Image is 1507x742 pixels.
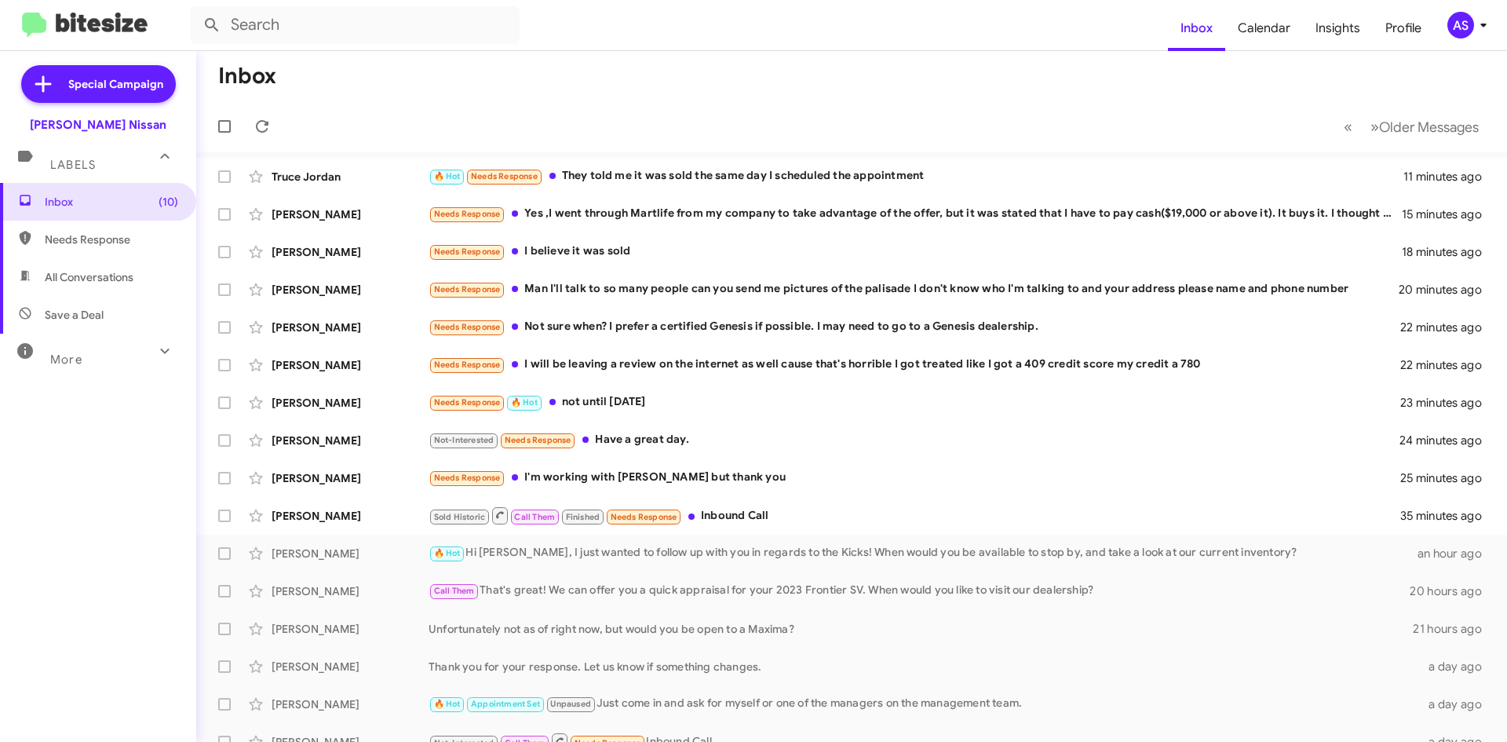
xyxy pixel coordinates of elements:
span: 🔥 Hot [511,397,538,408]
button: Next [1361,111,1488,143]
div: [PERSON_NAME] [272,470,429,486]
div: 11 minutes ago [1403,169,1494,185]
div: Yes ,I went through Martlife from my company to take advantage of the offer, but it was stated th... [429,205,1402,223]
span: Inbox [45,194,178,210]
input: Search [190,6,520,44]
span: 🔥 Hot [434,699,461,709]
span: Not-Interested [434,435,494,445]
div: 23 minutes ago [1400,395,1494,411]
span: Needs Response [434,284,501,294]
div: [PERSON_NAME] Nissan [30,117,166,133]
a: Special Campaign [21,65,176,103]
div: Have a great day. [429,431,1400,449]
div: I believe it was sold [429,243,1402,261]
div: a day ago [1419,659,1494,674]
span: Older Messages [1379,119,1479,136]
span: Finished [566,512,600,522]
div: 18 minutes ago [1402,244,1494,260]
span: 🔥 Hot [434,171,461,181]
div: That's great! We can offer you a quick appraisal for your 2023 Frontier SV. When would you like t... [429,582,1410,600]
span: Needs Response [505,435,571,445]
div: [PERSON_NAME] [272,357,429,373]
div: 15 minutes ago [1402,207,1494,222]
div: [PERSON_NAME] [272,395,429,411]
div: [PERSON_NAME] [272,508,429,524]
h1: Inbox [218,64,276,89]
span: » [1370,117,1379,137]
a: Inbox [1168,5,1225,51]
div: 20 hours ago [1410,583,1494,599]
div: Thank you for your response. Let us know if something changes. [429,659,1419,674]
span: Needs Response [471,171,538,181]
div: 22 minutes ago [1400,357,1494,373]
div: [PERSON_NAME] [272,659,429,674]
span: Needs Response [434,247,501,257]
a: Profile [1373,5,1434,51]
span: Needs Response [434,360,501,370]
span: Needs Response [611,512,677,522]
span: (10) [159,194,178,210]
div: 21 hours ago [1413,621,1494,637]
span: Needs Response [434,322,501,332]
div: Hi [PERSON_NAME], I just wanted to follow up with you in regards to the Kicks! When would you be ... [429,544,1418,562]
div: [PERSON_NAME] [272,320,429,335]
div: [PERSON_NAME] [272,433,429,448]
span: « [1344,117,1352,137]
div: 35 minutes ago [1400,508,1494,524]
div: [PERSON_NAME] [272,621,429,637]
nav: Page navigation example [1335,111,1488,143]
span: Unpaused [550,699,591,709]
div: Unfortunately not as of right now, but would you be open to a Maxima? [429,621,1413,637]
div: Inbound Call [429,506,1400,525]
div: Truce Jordan [272,169,429,185]
span: Labels [50,158,96,172]
div: 22 minutes ago [1400,320,1494,335]
div: [PERSON_NAME] [272,546,429,561]
span: Call Them [434,586,475,596]
span: Needs Response [45,232,178,247]
div: Not sure when? I prefer a certified Genesis if possible. I may need to go to a Genesis dealership. [429,318,1400,336]
div: a day ago [1419,696,1494,712]
div: 24 minutes ago [1400,433,1494,448]
span: Call Them [514,512,555,522]
div: AS [1447,12,1474,38]
a: Insights [1303,5,1373,51]
span: Special Campaign [68,76,163,92]
div: [PERSON_NAME] [272,282,429,298]
span: Save a Deal [45,307,104,323]
a: Calendar [1225,5,1303,51]
span: Appointment Set [471,699,540,709]
div: [PERSON_NAME] [272,696,429,712]
button: Previous [1334,111,1362,143]
div: [PERSON_NAME] [272,207,429,222]
div: 25 minutes ago [1400,470,1494,486]
span: Needs Response [434,209,501,219]
div: not until [DATE] [429,393,1400,411]
div: 20 minutes ago [1400,282,1494,298]
div: I'm working with [PERSON_NAME] but thank you [429,469,1400,487]
button: AS [1434,12,1490,38]
span: Needs Response [434,397,501,408]
span: All Conversations [45,269,133,285]
div: [PERSON_NAME] [272,244,429,260]
div: They told me it was sold the same day I scheduled the appointment [429,167,1403,185]
div: Man I'll talk to so many people can you send me pictures of the palisade I don't know who I'm tal... [429,280,1400,298]
span: Sold Historic [434,512,486,522]
div: I will be leaving a review on the internet as well cause that's horrible I got treated like I got... [429,356,1400,374]
div: Just come in and ask for myself or one of the managers on the management team. [429,695,1419,713]
div: [PERSON_NAME] [272,583,429,599]
span: Needs Response [434,473,501,483]
div: an hour ago [1418,546,1494,561]
span: 🔥 Hot [434,548,461,558]
span: More [50,353,82,367]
